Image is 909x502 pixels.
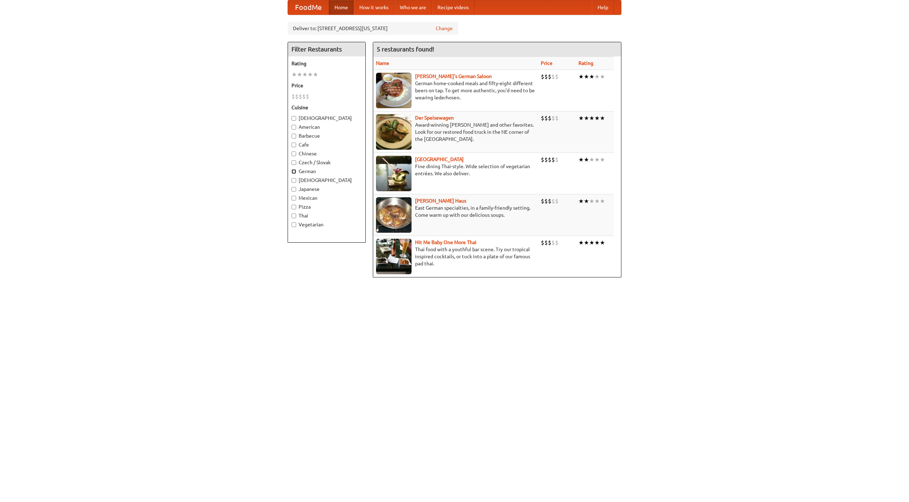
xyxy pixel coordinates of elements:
b: [PERSON_NAME] Haus [415,198,466,204]
li: ★ [578,197,584,205]
li: $ [555,114,559,122]
p: Fine dining Thai-style. Wide selection of vegetarian entrées. We also deliver. [376,163,535,177]
li: $ [299,93,302,100]
li: ★ [600,73,605,81]
li: ★ [594,73,600,81]
li: $ [555,73,559,81]
a: [PERSON_NAME]'s German Saloon [415,73,492,79]
li: $ [541,156,544,164]
input: [DEMOGRAPHIC_DATA] [292,116,296,121]
li: ★ [589,156,594,164]
input: German [292,169,296,174]
li: ★ [594,156,600,164]
h5: Price [292,82,362,89]
li: ★ [589,197,594,205]
input: Mexican [292,196,296,200]
li: $ [548,73,551,81]
li: ★ [578,73,584,81]
li: ★ [589,114,594,122]
input: Barbecue [292,134,296,138]
li: ★ [589,239,594,247]
a: Change [436,25,453,32]
div: Deliver to: [STREET_ADDRESS][US_STATE] [288,22,458,35]
a: Name [376,60,389,66]
li: $ [548,239,551,247]
li: $ [292,93,295,100]
label: Chinese [292,150,362,157]
li: ★ [313,71,318,78]
li: $ [548,197,551,205]
a: Help [592,0,614,15]
img: esthers.jpg [376,73,412,108]
li: $ [551,73,555,81]
li: $ [541,114,544,122]
input: Pizza [292,205,296,209]
label: Japanese [292,186,362,193]
h4: Filter Restaurants [288,42,365,56]
img: satay.jpg [376,156,412,191]
li: $ [295,93,299,100]
li: $ [548,114,551,122]
li: $ [544,156,548,164]
li: $ [551,239,555,247]
input: Thai [292,214,296,218]
a: Hit Me Baby One More Thai [415,239,477,245]
li: ★ [584,73,589,81]
li: ★ [594,114,600,122]
li: $ [555,156,559,164]
a: [GEOGRAPHIC_DATA] [415,156,464,162]
li: $ [541,239,544,247]
label: Mexican [292,194,362,202]
img: speisewagen.jpg [376,114,412,150]
label: Barbecue [292,132,362,139]
label: Cafe [292,141,362,148]
label: Pizza [292,203,362,210]
label: Czech / Slovak [292,159,362,166]
li: $ [544,197,548,205]
a: Price [541,60,553,66]
input: Chinese [292,151,296,156]
li: $ [544,239,548,247]
li: $ [548,156,551,164]
input: Cafe [292,143,296,147]
p: Award-winning [PERSON_NAME] and other favorites. Look for our restored food truck in the NE corne... [376,121,535,143]
a: Recipe videos [432,0,474,15]
li: ★ [594,239,600,247]
h5: Rating [292,60,362,67]
img: babythai.jpg [376,239,412,274]
li: $ [555,197,559,205]
li: ★ [584,239,589,247]
li: $ [544,114,548,122]
label: Vegetarian [292,221,362,228]
input: Vegetarian [292,222,296,227]
a: Rating [578,60,593,66]
li: ★ [584,156,589,164]
li: $ [306,93,309,100]
label: [DEMOGRAPHIC_DATA] [292,115,362,122]
li: ★ [578,156,584,164]
label: German [292,168,362,175]
a: Home [329,0,354,15]
li: $ [302,93,306,100]
li: $ [541,197,544,205]
li: $ [551,156,555,164]
input: American [292,125,296,129]
li: $ [551,197,555,205]
li: ★ [578,114,584,122]
input: Czech / Slovak [292,160,296,165]
li: $ [551,114,555,122]
li: ★ [600,239,605,247]
p: Thai food with a youthful bar scene. Try our tropical inspired cocktails, or tuck into a plate of... [376,246,535,267]
li: ★ [594,197,600,205]
li: ★ [584,114,589,122]
a: Der Speisewagen [415,115,454,121]
label: [DEMOGRAPHIC_DATA] [292,177,362,184]
input: [DEMOGRAPHIC_DATA] [292,178,296,183]
li: ★ [589,73,594,81]
a: How it works [354,0,394,15]
li: ★ [307,71,313,78]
